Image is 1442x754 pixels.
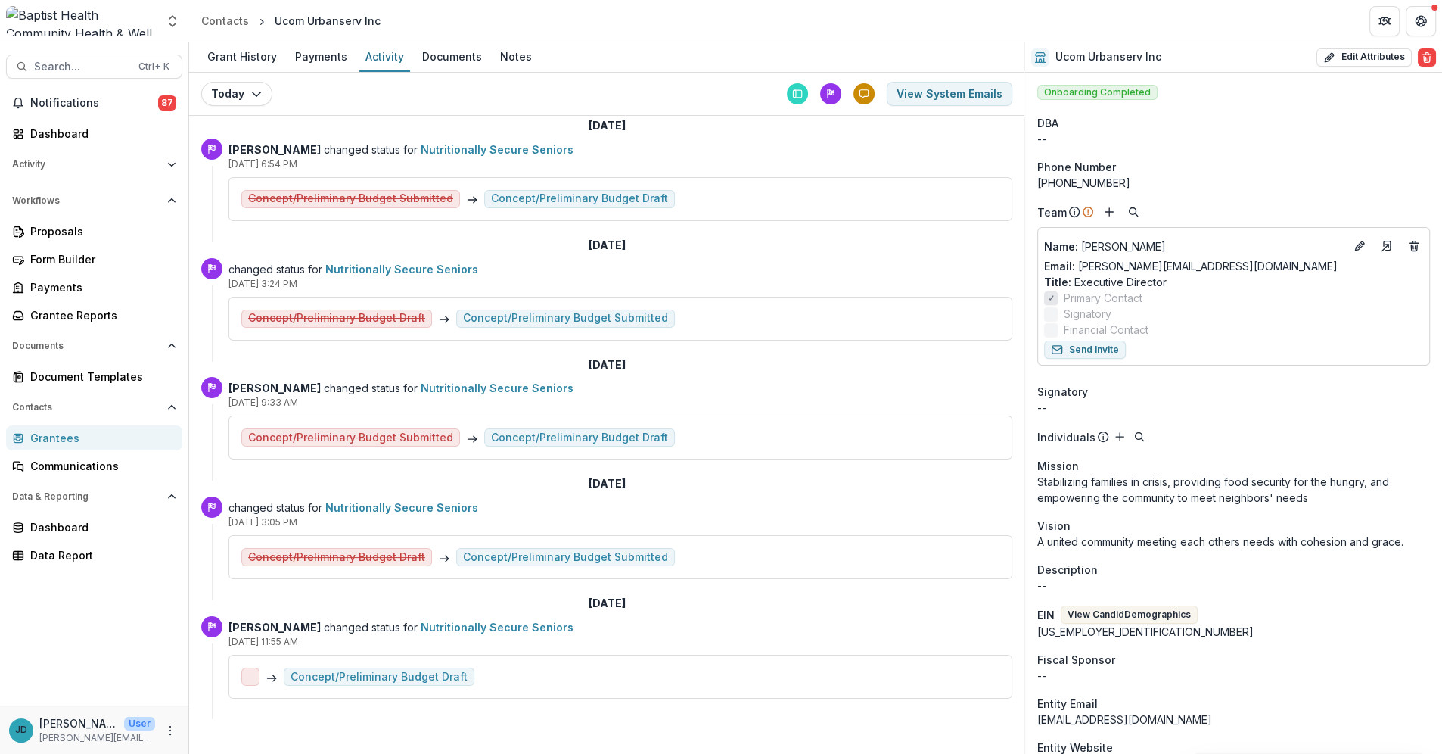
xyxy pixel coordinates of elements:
a: Documents [416,42,488,72]
button: Delete [1418,48,1436,67]
a: Nutritionally Secure Seniors [325,263,478,276]
span: Vision [1037,518,1071,534]
img: Baptist Health Community Health & Well Being logo [6,6,156,36]
strong: [PERSON_NAME] [228,143,321,156]
a: Grant History [201,42,283,72]
p: Team [1037,204,1067,220]
button: More [161,721,179,740]
div: Concept/Preliminary Budget Submitted [463,551,668,564]
span: Workflows [12,195,161,206]
p: User [124,717,155,731]
a: Nutritionally Secure Seniors [421,621,573,634]
p: [DATE] 9:33 AM [228,396,1012,410]
div: Concept/Preliminary Budget Submitted [463,312,668,325]
span: 87 [158,95,176,111]
a: Nutritionally Secure Seniors [325,501,478,514]
s: Concept/Preliminary Budget Draft [248,312,425,325]
button: Add [1100,203,1118,221]
h2: [DATE] [589,478,626,491]
div: -- [1037,400,1430,416]
nav: breadcrumb [195,10,387,32]
p: Stabilizing families in crisis, providing food security for the hungry, and empowering the commun... [1037,474,1430,506]
p: [PERSON_NAME] [39,715,118,731]
p: changed status for [228,261,1012,277]
a: Payments [289,42,353,72]
a: Form Builder [6,247,182,272]
a: Name: [PERSON_NAME] [1044,238,1344,254]
span: Name : [1044,240,1078,253]
p: [PERSON_NAME][EMAIL_ADDRESS][PERSON_NAME][DOMAIN_NAME] [39,731,155,745]
button: Open entity switcher [162,6,183,36]
div: -- [1037,668,1430,684]
span: Phone Number [1037,159,1116,175]
p: changed status for [228,142,1012,157]
div: Ctrl + K [135,58,172,75]
button: Partners [1369,6,1400,36]
button: Edit [1350,237,1369,255]
div: Document Templates [30,369,170,385]
p: Executive Director [1044,274,1423,290]
button: Get Help [1406,6,1436,36]
a: Go to contact [1375,234,1399,258]
p: EIN [1037,607,1055,623]
span: Activity [12,159,161,170]
span: DBA [1037,115,1058,131]
a: Email: [PERSON_NAME][EMAIL_ADDRESS][DOMAIN_NAME] [1044,258,1338,274]
a: Notes [494,42,538,72]
a: Document Templates [6,364,182,389]
span: Financial Contact [1064,322,1148,338]
h2: Ucom Urbanserv Inc [1055,51,1161,64]
span: Description [1037,562,1098,578]
div: Data Report [30,547,170,563]
p: Individuals [1037,429,1095,445]
button: Notifications87 [6,91,182,115]
div: Ucom Urbanserv Inc [275,13,381,29]
span: Signatory [1064,306,1111,322]
a: Grantee Reports [6,303,182,328]
span: Title : [1044,276,1071,288]
p: changed status for [228,500,1012,516]
div: Payments [289,45,353,67]
span: Mission [1037,458,1079,474]
div: [US_EMPLOYER_IDENTIFICATION_NUMBER] [1037,624,1430,640]
a: Dashboard [6,121,182,146]
h2: [DATE] [589,120,626,132]
button: Search [1124,203,1142,221]
div: -- [1037,131,1430,147]
div: [EMAIL_ADDRESS][DOMAIN_NAME] [1037,712,1430,728]
p: -- [1037,578,1430,594]
div: [PHONE_NUMBER] [1037,175,1430,191]
button: Open Data & Reporting [6,484,182,509]
div: Documents [416,45,488,67]
button: View CandidDemographics [1061,606,1198,624]
div: Contacts [201,13,249,29]
span: Data & Reporting [12,491,161,502]
button: Deletes [1405,237,1423,255]
div: Concept/Preliminary Budget Draft [291,671,468,684]
a: Contacts [195,10,255,32]
div: Grantee Reports [30,307,170,323]
a: Proposals [6,219,182,244]
strong: [PERSON_NAME] [228,382,321,394]
div: Grantees [30,430,170,446]
p: changed status for [228,619,1012,635]
s: Concept/Preliminary Budget Submitted [248,192,453,205]
h2: [DATE] [589,359,626,372]
a: Nutritionally Secure Seniors [421,143,573,156]
button: Search [1130,428,1148,446]
a: Payments [6,275,182,300]
button: Search... [6,55,182,79]
button: Edit Attributes [1316,48,1412,67]
div: Concept/Preliminary Budget Draft [491,192,668,205]
p: [DATE] 6:54 PM [228,157,1012,171]
button: Send Invite [1044,341,1126,359]
button: View System Emails [887,82,1012,106]
span: Email: [1044,260,1075,273]
span: Contacts [12,402,161,413]
strong: [PERSON_NAME] [228,621,321,634]
s: Concept/Preliminary Budget Draft [248,551,425,564]
div: Jennifer Donahoo [15,725,27,735]
span: Documents [12,341,161,351]
p: [PERSON_NAME] [1044,238,1344,254]
p: changed status for [228,380,1012,396]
